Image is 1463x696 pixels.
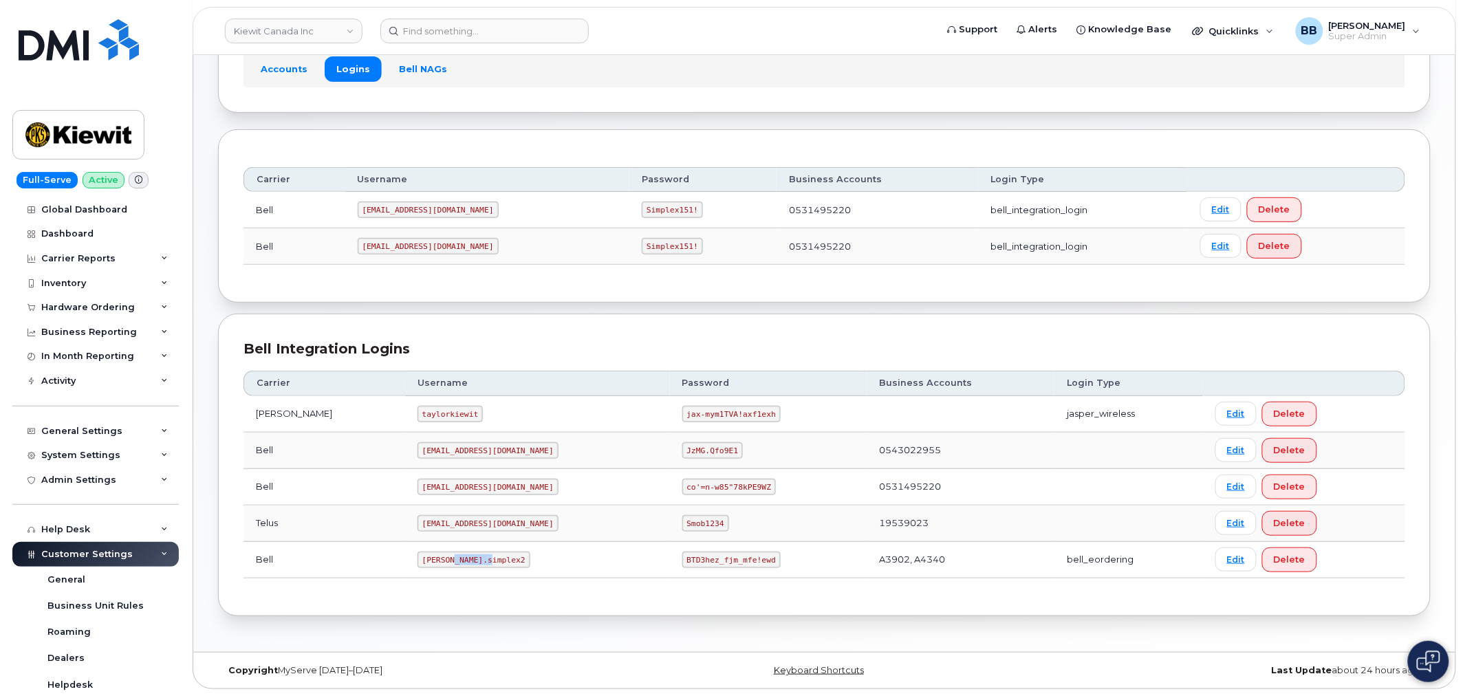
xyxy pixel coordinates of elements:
[1274,407,1305,420] span: Delete
[1274,480,1305,493] span: Delete
[358,238,499,254] code: [EMAIL_ADDRESS][DOMAIN_NAME]
[249,56,319,81] a: Accounts
[777,167,979,192] th: Business Accounts
[1215,547,1257,572] a: Edit
[1262,402,1317,426] button: Delete
[979,167,1188,192] th: Login Type
[1008,16,1068,43] a: Alerts
[670,371,867,395] th: Password
[243,396,405,433] td: [PERSON_NAME]
[418,515,559,532] code: [EMAIL_ADDRESS][DOMAIN_NAME]
[1274,444,1305,457] span: Delete
[1417,651,1440,673] img: Open chat
[1215,402,1257,426] a: Edit
[682,552,781,568] code: BTD3hez_fjm_mfe!ewd
[1329,31,1406,42] span: Super Admin
[1262,475,1317,499] button: Delete
[1262,438,1317,463] button: Delete
[1054,396,1203,433] td: jasper_wireless
[243,542,405,578] td: Bell
[418,552,530,568] code: [PERSON_NAME].simplex2
[1054,371,1203,395] th: Login Type
[777,228,979,265] td: 0531495220
[1215,475,1257,499] a: Edit
[1068,16,1182,43] a: Knowledge Base
[387,56,459,81] a: Bell NAGs
[1301,23,1318,39] span: BB
[1200,234,1242,258] a: Edit
[682,479,776,495] code: co'=n-w85"78kPE9WZ
[325,56,382,81] a: Logins
[358,202,499,218] code: [EMAIL_ADDRESS][DOMAIN_NAME]
[1259,203,1290,216] span: Delete
[1247,197,1302,222] button: Delete
[1259,239,1290,252] span: Delete
[1215,438,1257,462] a: Edit
[642,238,703,254] code: Simplex151!
[1274,516,1305,530] span: Delete
[1272,665,1332,675] strong: Last Update
[243,192,345,228] td: Bell
[979,228,1188,265] td: bell_integration_login
[682,406,781,422] code: jax-mym1TVA!axf1exh
[418,479,559,495] code: [EMAIL_ADDRESS][DOMAIN_NAME]
[243,339,1405,359] div: Bell Integration Logins
[682,442,744,459] code: JzMG.Qfo9E1
[1209,25,1259,36] span: Quicklinks
[1262,511,1317,536] button: Delete
[774,665,864,675] a: Keyboard Shortcuts
[1286,17,1430,45] div: Ben Baskerville Jr
[1029,23,1058,36] span: Alerts
[228,665,278,675] strong: Copyright
[867,542,1054,578] td: A3902, A4340
[345,167,630,192] th: Username
[1329,20,1406,31] span: [PERSON_NAME]
[1026,665,1431,676] div: about 24 hours ago
[979,192,1188,228] td: bell_integration_login
[418,406,483,422] code: taylorkiewit
[867,469,1054,505] td: 0531495220
[1215,511,1257,535] a: Edit
[225,19,362,43] a: Kiewit Canada Inc
[1089,23,1172,36] span: Knowledge Base
[243,371,405,395] th: Carrier
[243,469,405,505] td: Bell
[405,371,670,395] th: Username
[1247,234,1302,259] button: Delete
[938,16,1008,43] a: Support
[1274,553,1305,566] span: Delete
[960,23,998,36] span: Support
[867,371,1054,395] th: Business Accounts
[243,228,345,265] td: Bell
[380,19,589,43] input: Find something...
[1262,547,1317,572] button: Delete
[629,167,777,192] th: Password
[777,192,979,228] td: 0531495220
[867,433,1054,469] td: 0543022955
[642,202,703,218] code: Simplex151!
[1200,197,1242,221] a: Edit
[243,433,405,469] td: Bell
[243,167,345,192] th: Carrier
[418,442,559,459] code: [EMAIL_ADDRESS][DOMAIN_NAME]
[1054,542,1203,578] td: bell_eordering
[243,505,405,542] td: Telus
[218,665,622,676] div: MyServe [DATE]–[DATE]
[682,515,729,532] code: Smob1234
[867,505,1054,542] td: 19539023
[1183,17,1283,45] div: Quicklinks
